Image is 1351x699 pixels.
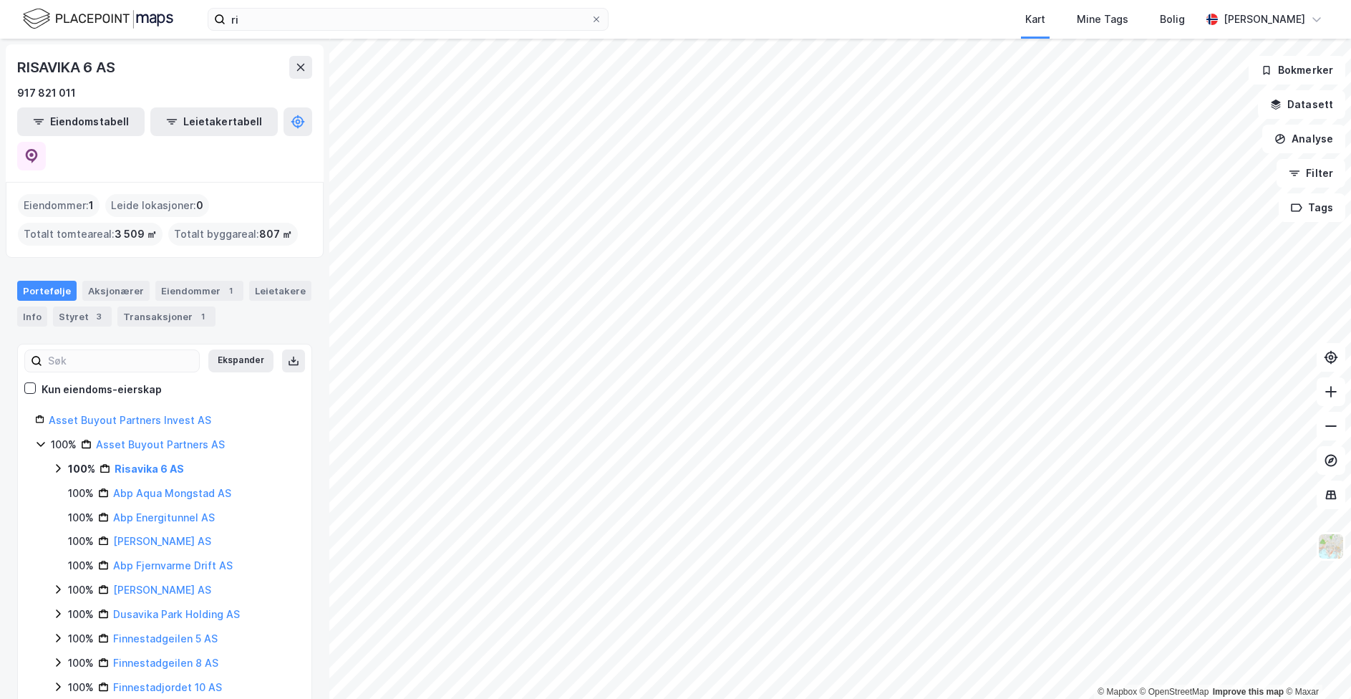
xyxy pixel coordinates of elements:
[68,630,94,647] div: 100%
[1098,687,1137,697] a: Mapbox
[113,487,231,499] a: Abp Aqua Mongstad AS
[1213,687,1284,697] a: Improve this map
[113,535,211,547] a: [PERSON_NAME] AS
[113,584,211,596] a: [PERSON_NAME] AS
[1160,11,1185,28] div: Bolig
[113,681,222,693] a: Finnestadjordet 10 AS
[1258,90,1345,119] button: Datasett
[42,350,199,372] input: Søk
[42,381,162,398] div: Kun eiendoms-eierskap
[18,223,163,246] div: Totalt tomteareal :
[113,657,218,669] a: Finnestadgeilen 8 AS
[89,197,94,214] span: 1
[105,194,209,217] div: Leide lokasjoner :
[1279,630,1351,699] iframe: Chat Widget
[1140,687,1209,697] a: OpenStreetMap
[68,606,94,623] div: 100%
[113,511,215,524] a: Abp Energitunnel AS
[49,414,211,426] a: Asset Buyout Partners Invest AS
[1224,11,1305,28] div: [PERSON_NAME]
[1262,125,1345,153] button: Analyse
[17,107,145,136] button: Eiendomstabell
[68,509,94,526] div: 100%
[82,281,150,301] div: Aksjonærer
[17,307,47,327] div: Info
[259,226,292,243] span: 807 ㎡
[208,349,273,372] button: Ekspander
[155,281,243,301] div: Eiendommer
[1249,56,1345,85] button: Bokmerker
[223,284,238,298] div: 1
[1279,193,1345,222] button: Tags
[1277,159,1345,188] button: Filter
[226,9,591,30] input: Søk på adresse, matrikkel, gårdeiere, leietakere eller personer
[68,461,95,478] div: 100%
[113,632,218,645] a: Finnestadgeilen 5 AS
[113,559,233,572] a: Abp Fjernvarme Drift AS
[68,557,94,574] div: 100%
[117,307,216,327] div: Transaksjoner
[53,307,112,327] div: Styret
[96,438,225,450] a: Asset Buyout Partners AS
[1077,11,1128,28] div: Mine Tags
[68,533,94,550] div: 100%
[249,281,311,301] div: Leietakere
[17,85,76,102] div: 917 821 011
[150,107,278,136] button: Leietakertabell
[1025,11,1045,28] div: Kart
[51,436,77,453] div: 100%
[68,655,94,672] div: 100%
[115,463,184,475] a: Risavika 6 AS
[23,6,173,32] img: logo.f888ab2527a4732fd821a326f86c7f29.svg
[195,309,210,324] div: 1
[92,309,106,324] div: 3
[1317,533,1345,560] img: Z
[113,608,240,620] a: Dusavika Park Holding AS
[68,485,94,502] div: 100%
[196,197,203,214] span: 0
[17,281,77,301] div: Portefølje
[168,223,298,246] div: Totalt byggareal :
[115,226,157,243] span: 3 509 ㎡
[68,679,94,696] div: 100%
[18,194,100,217] div: Eiendommer :
[17,56,117,79] div: RISAVIKA 6 AS
[68,582,94,599] div: 100%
